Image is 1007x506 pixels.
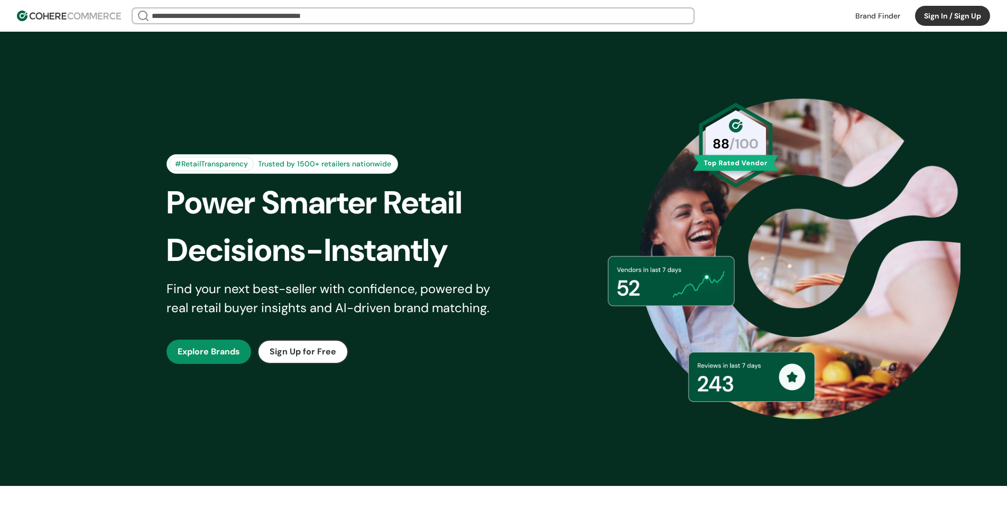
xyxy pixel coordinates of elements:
div: Power Smarter Retail [167,179,522,227]
button: Sign In / Sign Up [915,6,990,26]
button: Sign Up for Free [257,340,348,364]
div: Decisions-Instantly [167,227,522,274]
button: Explore Brands [167,340,251,364]
div: Trusted by 1500+ retailers nationwide [254,158,395,170]
div: Find your next best-seller with confidence, powered by real retail buyer insights and AI-driven b... [167,279,504,317]
img: Cohere Logo [17,11,121,21]
div: #RetailTransparency [169,157,254,171]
